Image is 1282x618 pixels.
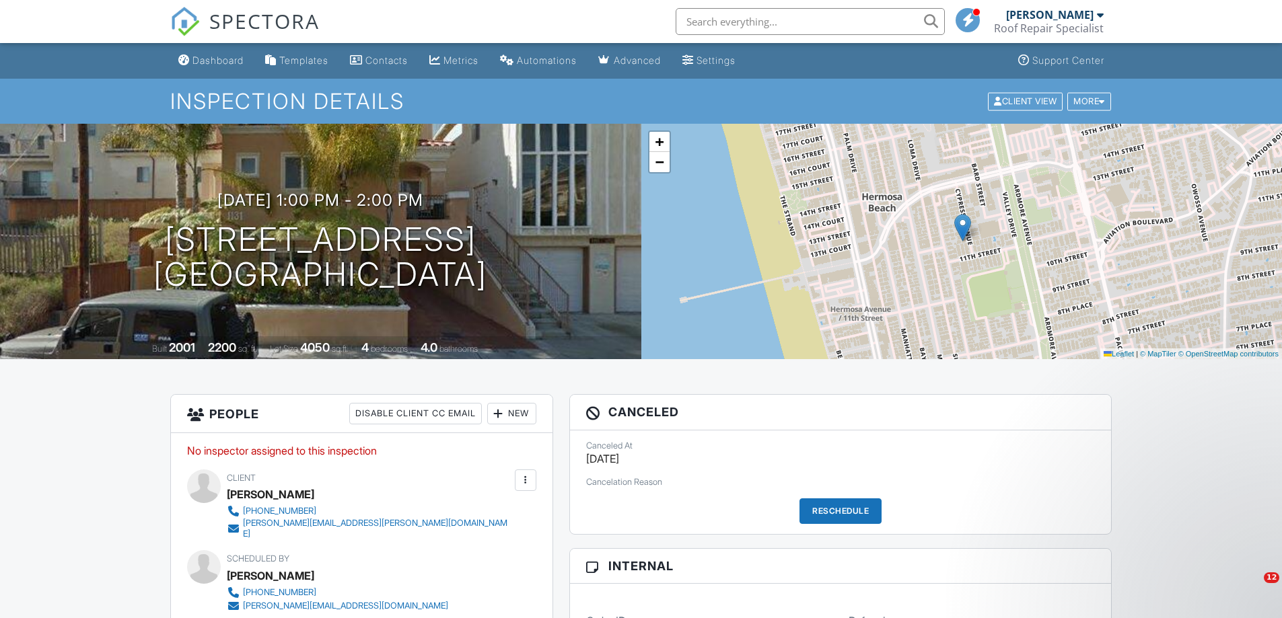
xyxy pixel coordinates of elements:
a: Metrics [424,48,484,73]
div: Templates [279,54,328,66]
a: [PERSON_NAME][EMAIL_ADDRESS][DOMAIN_NAME] [227,599,448,613]
div: New [487,403,536,424]
a: Templates [260,48,334,73]
span: | [1136,350,1138,358]
div: [PERSON_NAME][EMAIL_ADDRESS][PERSON_NAME][DOMAIN_NAME] [243,518,511,539]
input: Search everything... [676,8,945,35]
div: [PERSON_NAME][EMAIL_ADDRESS][DOMAIN_NAME] [243,601,448,611]
span: sq. ft. [238,344,257,354]
div: 4050 [300,340,330,354]
span: Lot Size [270,344,298,354]
a: Automations (Basic) [495,48,582,73]
span: bedrooms [371,344,408,354]
a: [PHONE_NUMBER] [227,504,511,518]
img: The Best Home Inspection Software - Spectora [170,7,200,36]
a: SPECTORA [170,18,320,46]
div: [PERSON_NAME] [227,566,314,586]
div: Automations [517,54,577,66]
img: Marker [954,214,971,241]
a: Settings [677,48,741,73]
div: Dashboard [192,54,244,66]
div: Canceled At [586,440,1096,451]
div: [PERSON_NAME] [1006,8,1094,22]
a: Leaflet [1104,350,1134,358]
div: [PHONE_NUMBER] [243,587,316,598]
a: Advanced [593,48,666,73]
div: Support Center [1032,54,1104,66]
div: 4.0 [421,340,437,354]
span: Scheduled By [227,553,289,564]
div: Settings [697,54,736,66]
div: Disable Client CC Email [349,403,482,424]
p: [DATE] [586,451,1096,466]
div: [PHONE_NUMBER] [243,506,316,516]
div: 2001 [169,340,195,354]
span: 12 [1264,572,1279,583]
a: Contacts [345,48,413,73]
h1: [STREET_ADDRESS] [GEOGRAPHIC_DATA] [153,222,487,293]
span: Client [227,473,256,483]
h3: Internal [570,549,1112,584]
h1: Inspection Details [170,89,1112,113]
div: Metrics [443,54,478,66]
h3: [DATE] 1:00 pm - 2:00 pm [217,191,423,209]
a: Support Center [1013,48,1110,73]
div: Reschedule [799,498,882,524]
p: No inspector assigned to this inspection [187,443,536,458]
a: Dashboard [173,48,249,73]
span: SPECTORA [209,7,320,35]
div: 4 [361,340,369,354]
a: Zoom in [649,132,670,152]
a: [PHONE_NUMBER] [227,586,448,599]
span: sq.ft. [332,344,349,354]
span: + [655,133,664,150]
span: Built [152,344,167,354]
span: − [655,153,664,170]
div: [PERSON_NAME] [227,484,314,504]
a: Client View [987,95,1066,106]
div: Roof Repair Specialist [994,22,1104,35]
div: 2200 [208,340,236,354]
h3: People [171,395,553,433]
h3: Canceled [570,395,1112,430]
div: More [1067,92,1111,110]
a: [PERSON_NAME][EMAIL_ADDRESS][PERSON_NAME][DOMAIN_NAME] [227,518,511,539]
a: Zoom out [649,152,670,172]
a: © OpenStreetMap contributors [1178,350,1279,358]
span: bathrooms [439,344,478,354]
div: Cancelation Reason [586,477,1096,488]
iframe: Intercom live chat [1236,572,1269,605]
div: Advanced [614,54,661,66]
div: Client View [988,92,1063,110]
a: © MapTiler [1140,350,1176,358]
div: Contacts [365,54,408,66]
